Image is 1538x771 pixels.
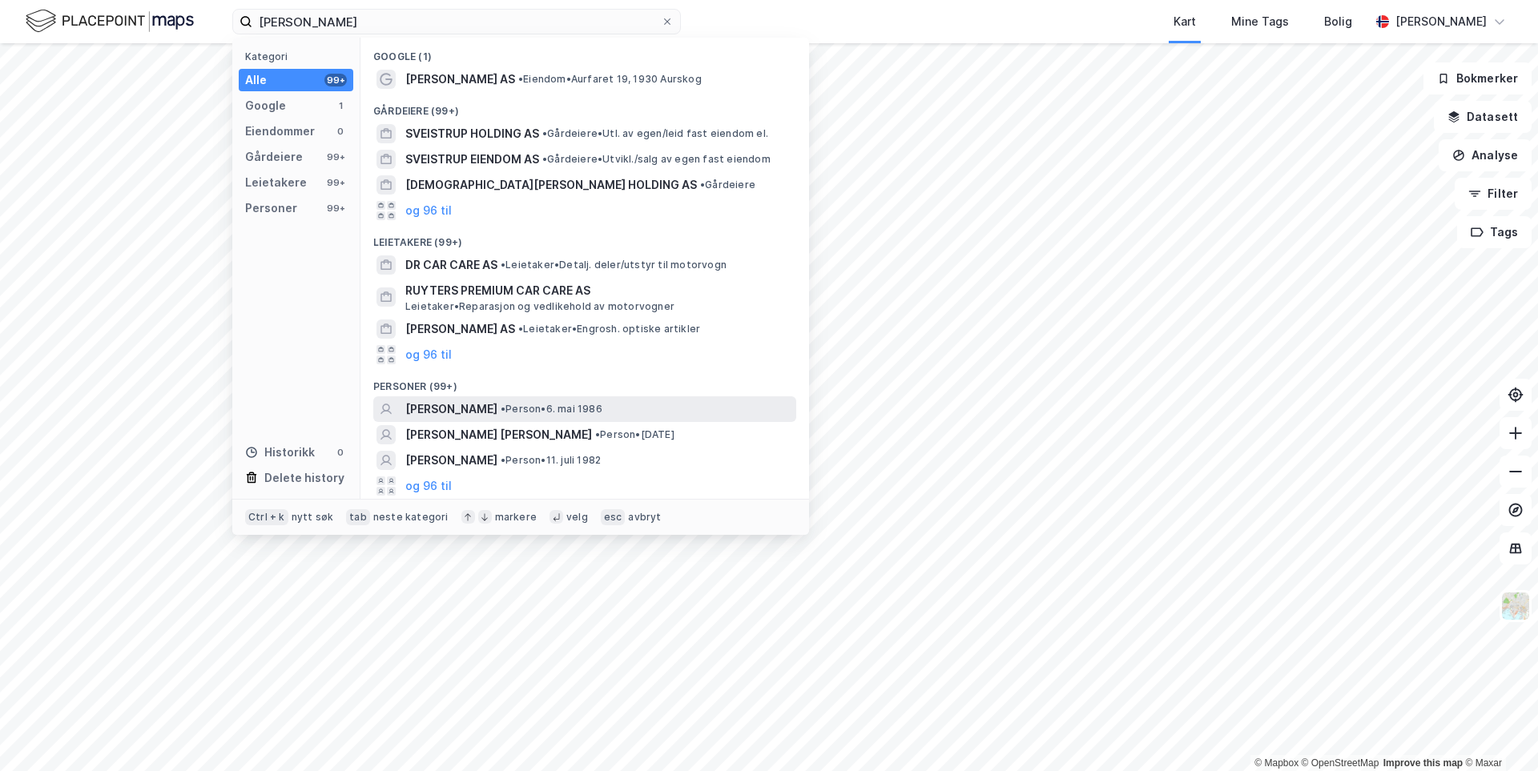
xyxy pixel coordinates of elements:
[245,96,286,115] div: Google
[324,176,347,189] div: 99+
[405,400,497,419] span: [PERSON_NAME]
[245,443,315,462] div: Historikk
[405,201,452,220] button: og 96 til
[245,50,353,62] div: Kategori
[405,345,452,364] button: og 96 til
[1302,757,1379,769] a: OpenStreetMap
[1458,694,1538,771] div: Kontrollprogram for chat
[245,122,315,141] div: Eiendommer
[405,476,452,496] button: og 96 til
[1324,12,1352,31] div: Bolig
[518,323,523,335] span: •
[360,367,809,396] div: Personer (99+)
[360,38,809,66] div: Google (1)
[245,147,303,167] div: Gårdeiere
[542,127,547,139] span: •
[405,281,790,300] span: RUYTERS PREMIUM CAR CARE AS
[501,259,727,271] span: Leietaker • Detalj. deler/utstyr til motorvogn
[601,509,626,525] div: esc
[405,70,515,89] span: [PERSON_NAME] AS
[334,125,347,138] div: 0
[501,403,602,416] span: Person • 6. mai 1986
[26,7,194,35] img: logo.f888ab2527a4732fd821a326f86c7f29.svg
[542,153,771,166] span: Gårdeiere • Utvikl./salg av egen fast eiendom
[405,451,497,470] span: [PERSON_NAME]
[1457,216,1532,248] button: Tags
[700,179,705,191] span: •
[245,509,288,525] div: Ctrl + k
[324,151,347,163] div: 99+
[324,202,347,215] div: 99+
[292,511,334,524] div: nytt søk
[405,124,539,143] span: SVEISTRUP HOLDING AS
[1500,591,1531,621] img: Z
[566,511,588,524] div: velg
[324,74,347,86] div: 99+
[628,511,661,524] div: avbryt
[1434,101,1532,133] button: Datasett
[1231,12,1289,31] div: Mine Tags
[595,428,674,441] span: Person • [DATE]
[501,454,505,466] span: •
[252,10,661,34] input: Søk på adresse, matrikkel, gårdeiere, leietakere eller personer
[495,511,537,524] div: markere
[360,223,809,252] div: Leietakere (99+)
[542,153,547,165] span: •
[501,259,505,271] span: •
[405,150,539,169] span: SVEISTRUP EIENDOM AS
[1423,62,1532,94] button: Bokmerker
[334,446,347,459] div: 0
[334,99,347,112] div: 1
[405,319,515,339] span: [PERSON_NAME] AS
[542,127,768,140] span: Gårdeiere • Utl. av egen/leid fast eiendom el.
[518,323,700,335] span: Leietaker • Engrosh. optiske artikler
[360,92,809,121] div: Gårdeiere (99+)
[245,199,297,218] div: Personer
[346,509,370,525] div: tab
[501,454,601,467] span: Person • 11. juli 1982
[405,425,592,444] span: [PERSON_NAME] [PERSON_NAME]
[1455,178,1532,210] button: Filter
[1439,139,1532,171] button: Analyse
[501,403,505,415] span: •
[1174,12,1196,31] div: Kart
[264,468,344,488] div: Delete history
[1383,757,1463,769] a: Improve this map
[405,175,697,195] span: [DEMOGRAPHIC_DATA][PERSON_NAME] HOLDING AS
[1458,694,1538,771] iframe: Chat Widget
[373,511,449,524] div: neste kategori
[245,70,267,90] div: Alle
[405,255,497,275] span: DR CAR CARE AS
[405,300,674,313] span: Leietaker • Reparasjon og vedlikehold av motorvogner
[700,179,755,191] span: Gårdeiere
[1395,12,1487,31] div: [PERSON_NAME]
[518,73,523,85] span: •
[1254,757,1298,769] a: Mapbox
[595,428,600,440] span: •
[245,173,307,192] div: Leietakere
[518,73,702,86] span: Eiendom • Aurfaret 19, 1930 Aurskog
